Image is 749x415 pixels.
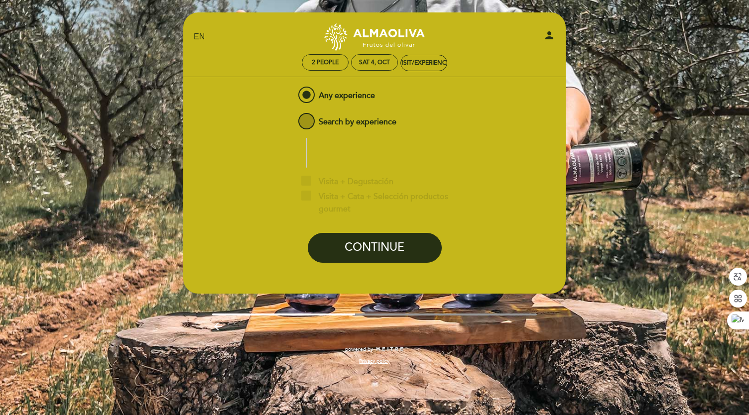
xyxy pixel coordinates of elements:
[345,346,373,353] span: powered by
[375,347,404,352] img: MEITRE
[296,85,375,97] span: Any experience
[301,176,393,188] span: Visita + Degustación
[301,191,463,203] span: Visita + Cata + Selección productos gourmet
[543,29,555,41] i: person
[312,23,437,51] a: FINCA [PERSON_NAME]
[312,59,339,66] span: 2 people
[359,358,389,365] a: Privacy policy
[543,29,555,45] button: person
[296,111,396,123] span: Search by experience
[398,59,450,67] div: Visit/Experience
[359,59,390,66] div: Sat 4, Oct
[345,346,404,353] a: powered by
[212,320,224,332] i: arrow_backward
[308,233,442,263] button: CONTINUE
